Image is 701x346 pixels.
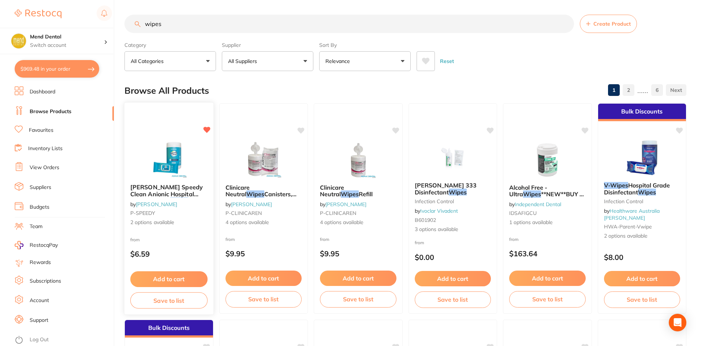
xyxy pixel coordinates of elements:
[225,184,302,198] b: Clinicare Neutral Wipes Canisters, Refills & Ultra
[30,108,71,115] a: Browse Products
[509,249,586,258] p: $163.64
[420,208,458,214] a: Ivoclar Vivadent
[341,190,359,198] em: Wipes
[30,297,49,304] a: Account
[604,182,670,196] span: Hospital Grade Disinfectant
[623,83,634,97] a: 2
[222,51,313,71] button: All Suppliers
[651,83,663,97] a: 6
[124,15,574,33] input: Search Products
[509,210,537,216] span: IDSAFIGCU
[509,201,561,208] span: by
[604,208,660,221] span: by
[415,182,491,196] b: Dürr FD 333 Disinfectant Wipes
[608,83,620,97] a: 1
[225,237,235,242] span: from
[429,139,477,176] img: Dürr FD 333 Disinfectant Wipes
[15,334,112,346] button: Log Out
[515,201,561,208] a: Independent Dental
[124,42,216,48] label: Category
[30,242,58,249] span: RestocqPay
[130,210,155,216] span: P-SPEEDY
[130,271,208,287] button: Add to cart
[130,292,208,309] button: Save to list
[30,184,51,191] a: Suppliers
[604,198,681,204] small: Infection Control
[334,142,382,178] img: Clinicare Neutral Wipes Refill
[225,184,250,198] span: Clinicare Neutral
[30,336,49,343] a: Log Out
[130,250,208,258] p: $6.59
[604,223,652,230] span: HWA-parent-vwipe
[604,182,628,189] em: V-Wipes
[604,208,660,221] a: Healthware Australia [PERSON_NAME]
[415,198,491,204] small: infection control
[29,127,53,134] a: Favourites
[509,291,586,307] button: Save to list
[15,60,99,78] button: $969.48 in your order
[225,201,272,208] span: by
[415,217,436,223] span: B601902
[509,271,586,286] button: Add to cart
[30,33,104,41] h4: Mend Dental
[15,241,58,249] a: RestocqPay
[415,208,458,214] span: by
[136,201,177,207] a: [PERSON_NAME]
[618,139,666,176] img: V-Wipes Hospital Grade Disinfectant Wipes
[593,21,631,27] span: Create Product
[598,104,686,121] div: Bulk Discounts
[30,88,55,96] a: Dashboard
[15,5,61,22] a: Restocq Logo
[415,271,491,286] button: Add to cart
[240,142,287,178] img: Clinicare Neutral Wipes Canisters, Refills & Ultra
[130,219,208,226] span: 2 options available
[125,320,213,338] div: Bulk Discounts
[222,42,313,48] label: Supplier
[320,201,366,208] span: by
[509,184,586,198] b: Alcohol Free - Ultra Wipes **NEW**BUY 5 GET 1 FREE**
[225,249,302,258] p: $9.95
[604,271,681,286] button: Add to cart
[225,210,262,216] span: P-CLINICAREN
[130,237,140,242] span: from
[15,241,23,249] img: RestocqPay
[509,184,547,198] span: Alcohol Free - Ultra
[320,271,396,286] button: Add to cart
[30,204,49,211] a: Budgets
[231,201,272,208] a: [PERSON_NAME]
[320,219,396,226] span: 4 options available
[11,34,26,48] img: Mend Dental
[319,42,411,48] label: Sort By
[325,201,366,208] a: [PERSON_NAME]
[415,182,477,196] span: [PERSON_NAME] 333 Disinfectant
[28,145,63,152] a: Inventory Lists
[15,10,61,18] img: Restocq Logo
[130,183,203,204] span: [PERSON_NAME] Speedy Clean Anionic Hospital Grade Neutral
[30,164,59,171] a: View Orders
[325,57,353,65] p: Relevance
[225,291,302,307] button: Save to list
[228,57,260,65] p: All Suppliers
[320,210,356,216] span: P-CLINICAREN
[669,314,686,331] div: Open Intercom Messenger
[449,189,467,196] em: Wipes
[415,240,424,245] span: from
[320,184,344,198] span: Clinicare Neutral
[225,190,297,204] span: Canisters, Refills & Ultra
[320,249,396,258] p: $9.95
[604,182,681,196] b: V-Wipes Hospital Grade Disinfectant Wipes
[580,15,637,33] button: Create Product
[124,51,216,71] button: All Categories
[415,226,491,233] span: 3 options available
[319,51,411,71] button: Relevance
[30,259,51,266] a: Rewards
[130,184,208,197] b: Whitely Speedy Clean Anionic Hospital Grade Neutral Wipes
[246,190,264,198] em: Wipes
[637,86,648,94] p: ......
[523,190,541,198] em: Wipes
[124,86,209,96] h2: Browse All Products
[604,232,681,240] span: 2 options available
[30,223,42,230] a: Team
[523,142,571,178] img: Alcohol Free - Ultra Wipes **NEW**BUY 5 GET 1 FREE**
[638,189,656,196] em: Wipes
